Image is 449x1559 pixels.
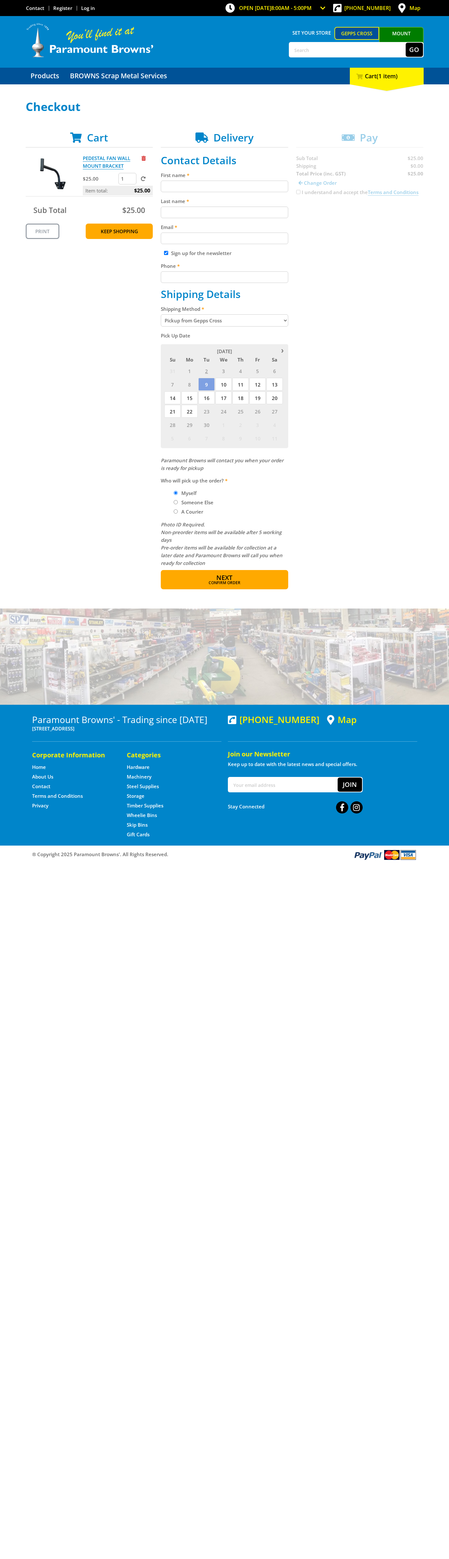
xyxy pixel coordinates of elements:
[127,764,150,771] a: Go to the Hardware page
[228,799,363,814] div: Stay Connected
[161,233,288,244] input: Please enter your email address.
[239,4,312,12] span: OPEN [DATE]
[127,773,151,780] a: Go to the Machinery page
[228,714,319,725] div: [PHONE_NUMBER]
[249,418,266,431] span: 3
[215,391,232,404] span: 17
[216,573,232,582] span: Next
[32,783,50,790] a: Go to the Contact page
[334,27,379,40] a: Gepps Cross
[249,391,266,404] span: 19
[213,131,254,144] span: Delivery
[406,43,423,57] button: Go
[164,418,181,431] span: 28
[161,288,288,300] h2: Shipping Details
[181,355,198,364] span: Mo
[379,27,424,51] a: Mount [PERSON_NAME]
[179,506,205,517] label: A Courier
[376,72,398,80] span: (1 item)
[249,432,266,445] span: 10
[32,802,48,809] a: Go to the Privacy page
[161,181,288,192] input: Please enter your first name.
[181,418,198,431] span: 29
[327,714,357,725] a: View a map of Gepps Cross location
[198,432,215,445] span: 7
[266,364,283,377] span: 6
[26,68,64,84] a: Go to the Products page
[249,378,266,391] span: 12
[198,364,215,377] span: 2
[181,405,198,418] span: 22
[232,391,249,404] span: 18
[32,793,83,799] a: Go to the Terms and Conditions page
[86,224,153,239] a: Keep Shopping
[174,500,178,504] input: Please select who will pick up the order.
[249,405,266,418] span: 26
[181,378,198,391] span: 8
[32,751,114,760] h5: Corporate Information
[83,186,153,195] p: Item total:
[289,43,406,57] input: Search
[232,418,249,431] span: 2
[164,364,181,377] span: 31
[33,205,66,215] span: Sub Total
[122,205,145,215] span: $25.00
[161,332,288,339] label: Pick Up Date
[175,581,274,585] span: Confirm order
[161,570,288,589] button: Next Confirm order
[32,154,70,193] img: PEDESTAL FAN WALL MOUNT BRACKET
[198,355,215,364] span: Tu
[338,778,362,792] button: Join
[32,773,53,780] a: Go to the About Us page
[26,849,424,861] div: ® Copyright 2025 Paramount Browns'. All Rights Reserved.
[181,391,198,404] span: 15
[215,355,232,364] span: We
[26,5,44,11] a: Go to the Contact page
[181,364,198,377] span: 1
[215,405,232,418] span: 24
[179,488,199,498] label: Myself
[266,405,283,418] span: 27
[161,262,288,270] label: Phone
[266,378,283,391] span: 13
[164,405,181,418] span: 21
[26,100,424,113] h1: Checkout
[215,418,232,431] span: 1
[26,224,59,239] a: Print
[32,764,46,771] a: Go to the Home page
[249,355,266,364] span: Fr
[134,186,150,195] span: $25.00
[83,175,117,183] p: $25.00
[161,521,282,566] em: Photo ID Required. Non-preorder items will be available after 5 working days Pre-order items will...
[127,812,157,819] a: Go to the Wheelie Bins page
[249,364,266,377] span: 5
[353,849,417,861] img: PayPal, Mastercard, Visa accepted
[65,68,172,84] a: Go to the BROWNS Scrap Metal Services page
[32,714,221,725] h3: Paramount Browns' - Trading since [DATE]
[232,405,249,418] span: 25
[217,348,232,354] span: [DATE]
[232,432,249,445] span: 9
[271,4,312,12] span: 8:00am - 5:00pm
[198,378,215,391] span: 9
[266,391,283,404] span: 20
[266,355,283,364] span: Sa
[164,432,181,445] span: 5
[161,314,288,327] select: Please select a shipping method.
[171,250,231,256] label: Sign up for the newsletter
[87,131,108,144] span: Cart
[127,793,144,799] a: Go to the Storage page
[232,355,249,364] span: Th
[229,778,338,792] input: Your email address
[266,418,283,431] span: 4
[161,477,288,484] label: Who will pick up the order?
[127,783,159,790] a: Go to the Steel Supplies page
[164,378,181,391] span: 7
[266,432,283,445] span: 11
[161,197,288,205] label: Last name
[127,822,148,828] a: Go to the Skip Bins page
[198,405,215,418] span: 23
[179,497,216,508] label: Someone Else
[32,725,221,732] p: [STREET_ADDRESS]
[161,207,288,218] input: Please enter your last name.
